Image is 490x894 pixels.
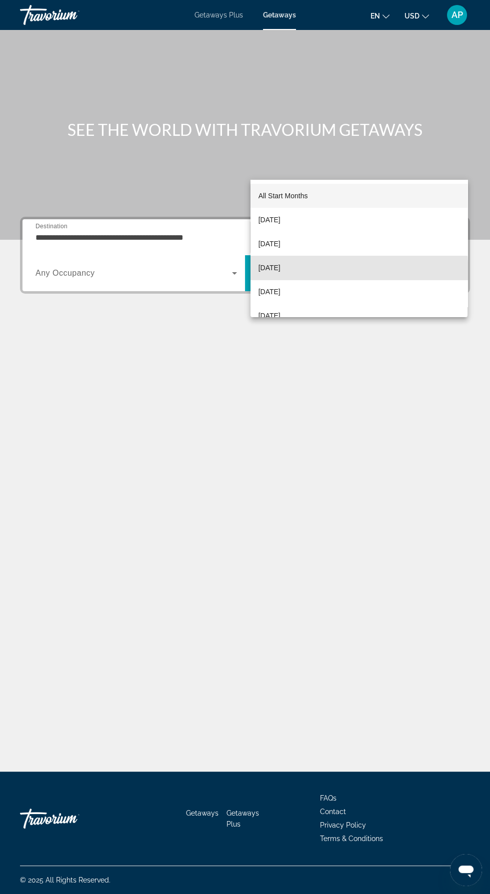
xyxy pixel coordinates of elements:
[258,310,280,322] span: [DATE]
[258,286,280,298] span: [DATE]
[258,238,280,250] span: [DATE]
[258,262,280,274] span: [DATE]
[258,214,280,226] span: [DATE]
[258,192,308,200] span: All Start Months
[450,854,482,886] iframe: Button to launch messaging window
